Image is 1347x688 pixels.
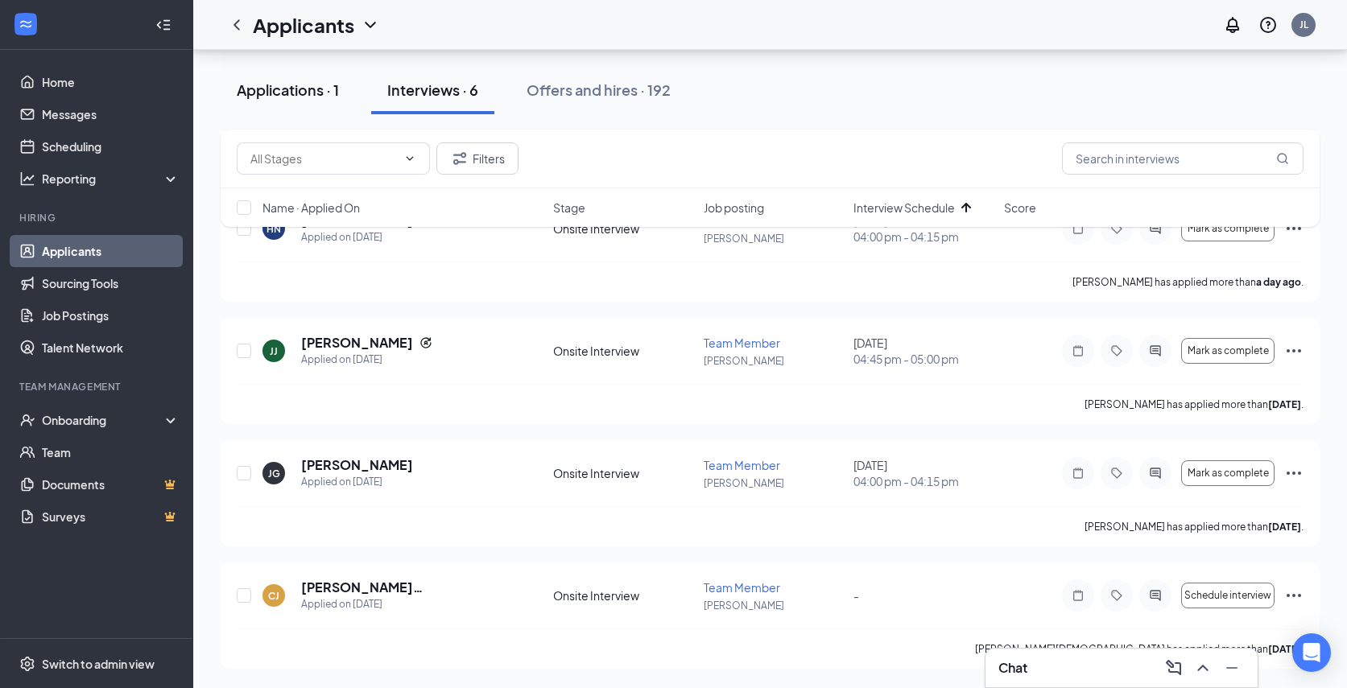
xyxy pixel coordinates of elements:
svg: Note [1068,467,1088,480]
div: [DATE] [853,457,994,489]
b: a day ago [1256,276,1301,288]
div: Switch to admin view [42,656,155,672]
a: Talent Network [42,332,180,364]
svg: ComposeMessage [1164,658,1184,678]
span: Team Member [704,580,780,595]
p: [PERSON_NAME] has applied more than . [1085,398,1304,411]
div: Offers and hires · 192 [527,80,671,100]
svg: Notifications [1223,15,1242,35]
b: [DATE] [1268,521,1301,533]
span: Mark as complete [1188,468,1269,479]
svg: Note [1068,344,1088,357]
span: - [853,588,859,603]
div: JL [1299,18,1308,31]
span: Mark as complete [1188,345,1269,356]
svg: Collapse [155,17,171,33]
span: Team Member [704,336,780,350]
div: Onsite Interview [553,465,694,481]
a: Sourcing Tools [42,267,180,299]
button: ChevronUp [1190,655,1216,681]
button: Mark as complete [1181,460,1275,486]
a: Applicants [42,235,180,267]
div: Applied on [DATE] [301,596,510,612]
svg: Ellipses [1284,341,1304,360]
div: Applied on [DATE] [301,352,432,368]
p: [PERSON_NAME] [704,354,845,368]
div: CJ [268,589,279,603]
div: Onsite Interview [553,343,694,359]
h1: Applicants [253,11,354,39]
div: Open Intercom Messenger [1292,633,1331,672]
div: Interviews · 6 [387,80,478,100]
svg: ChevronLeft [227,15,246,35]
svg: Filter [450,149,469,168]
svg: UserCheck [19,412,35,428]
span: 04:45 pm - 05:00 pm [853,351,994,367]
svg: Tag [1107,467,1126,480]
p: [PERSON_NAME] [704,476,845,490]
svg: Ellipses [1284,463,1304,483]
span: Schedule interview [1184,590,1271,601]
span: Name · Applied On [262,200,360,216]
button: Minimize [1219,655,1245,681]
svg: MagnifyingGlass [1276,152,1289,165]
button: Mark as complete [1181,338,1275,364]
svg: Ellipses [1284,586,1304,605]
h3: Chat [998,659,1027,677]
svg: ChevronDown [361,15,380,35]
svg: Reapply [419,336,432,349]
p: [PERSON_NAME] [704,599,845,612]
a: Team [42,436,180,468]
input: Search in interviews [1062,142,1304,175]
div: JJ [270,344,278,358]
svg: ChevronDown [403,152,416,165]
p: [PERSON_NAME][DEMOGRAPHIC_DATA] has applied more than . [975,642,1304,656]
div: [DATE] [853,335,994,367]
a: Messages [42,98,180,130]
a: DocumentsCrown [42,468,180,501]
a: Job Postings [42,299,180,332]
a: Home [42,66,180,98]
span: Team Member [704,458,780,472]
p: [PERSON_NAME] has applied more than . [1085,520,1304,534]
svg: Note [1068,589,1088,602]
svg: ActiveChat [1146,467,1165,480]
span: Job posting [704,200,764,216]
button: Schedule interview [1181,583,1275,608]
svg: ArrowUp [957,198,976,217]
h5: [PERSON_NAME] [301,456,413,474]
div: Applications · 1 [237,80,339,100]
h5: [PERSON_NAME][DEMOGRAPHIC_DATA] [301,579,510,596]
svg: Analysis [19,171,35,187]
svg: Tag [1107,344,1126,357]
div: Onboarding [42,412,166,428]
button: Filter Filters [436,142,519,175]
div: Hiring [19,211,176,225]
h5: [PERSON_NAME] [301,334,413,352]
div: Applied on [DATE] [301,474,413,490]
div: Onsite Interview [553,587,694,604]
span: Stage [553,200,585,216]
svg: ChevronUp [1193,658,1213,678]
span: 04:00 pm - 04:15 pm [853,473,994,489]
button: ComposeMessage [1161,655,1187,681]
svg: Settings [19,656,35,672]
svg: Minimize [1222,658,1242,678]
svg: ActiveChat [1146,344,1165,357]
span: Interview Schedule [853,200,955,216]
a: SurveysCrown [42,501,180,533]
svg: QuestionInfo [1258,15,1278,35]
div: Reporting [42,171,180,187]
div: JG [268,467,280,480]
svg: WorkstreamLogo [18,16,34,32]
input: All Stages [250,150,397,167]
span: Score [1004,200,1036,216]
a: Scheduling [42,130,180,163]
b: [DATE] [1268,643,1301,655]
svg: Tag [1107,589,1126,602]
p: [PERSON_NAME] has applied more than . [1072,275,1304,289]
b: [DATE] [1268,398,1301,410]
div: Team Management [19,380,176,393]
svg: ActiveChat [1146,589,1165,602]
